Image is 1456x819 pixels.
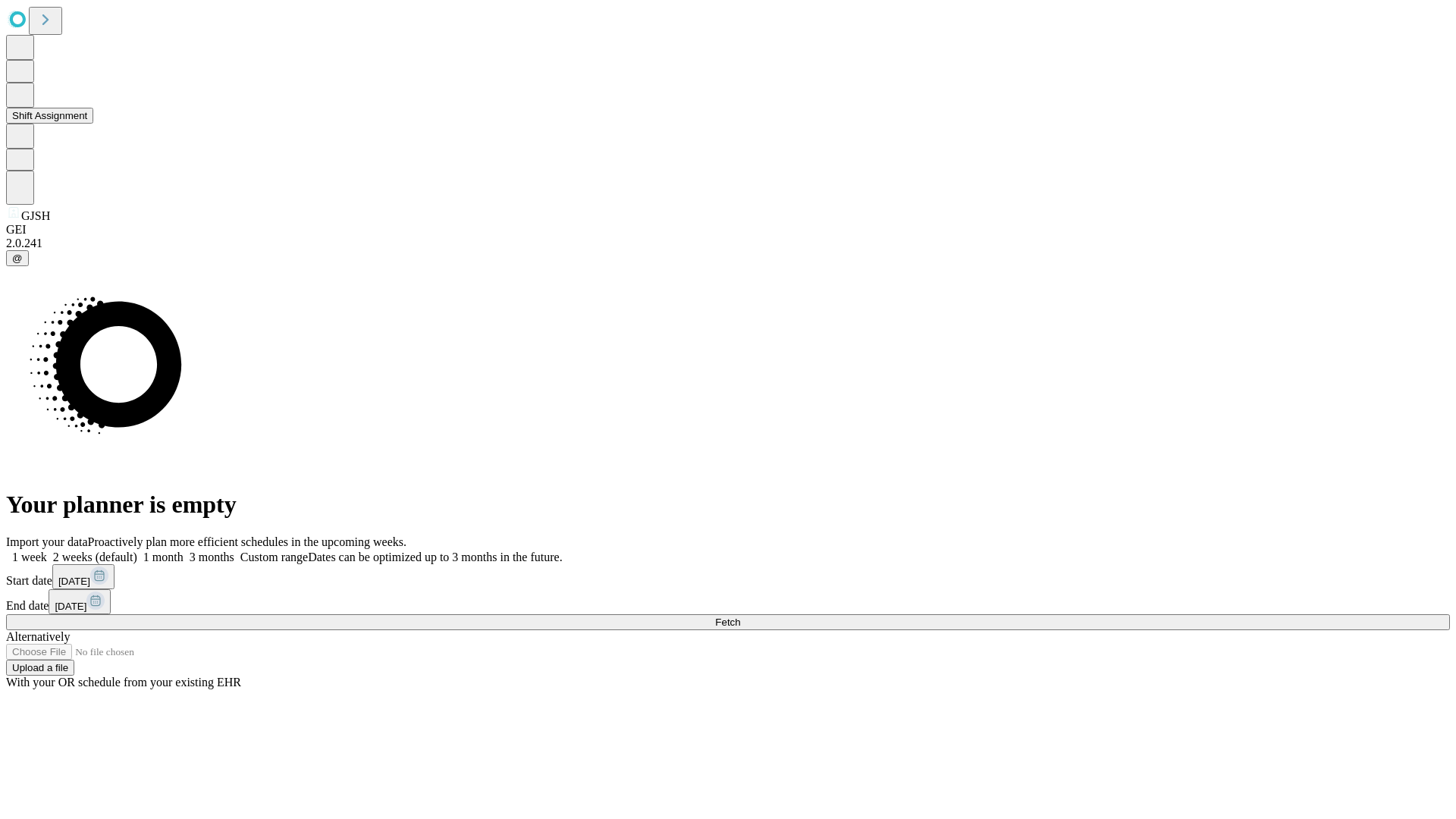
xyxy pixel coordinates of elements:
[715,617,740,628] span: Fetch
[49,589,111,614] button: [DATE]
[21,209,50,222] span: GJSH
[6,630,70,643] span: Alternatively
[6,614,1450,630] button: Fetch
[6,237,1450,250] div: 2.0.241
[6,676,241,689] span: With your OR schedule from your existing EHR
[6,223,1450,237] div: GEI
[308,551,562,563] span: Dates can be optimized up to 3 months in the future.
[6,535,88,548] span: Import your data
[52,564,115,589] button: [DATE]
[12,551,47,563] span: 1 week
[240,551,308,563] span: Custom range
[6,250,29,266] button: @
[143,551,184,563] span: 1 month
[6,564,1450,589] div: Start date
[6,491,1450,519] h1: Your planner is empty
[53,551,137,563] span: 2 weeks (default)
[6,108,93,124] button: Shift Assignment
[58,576,90,587] span: [DATE]
[6,589,1450,614] div: End date
[6,660,74,676] button: Upload a file
[88,535,406,548] span: Proactively plan more efficient schedules in the upcoming weeks.
[12,253,23,264] span: @
[55,601,86,612] span: [DATE]
[190,551,234,563] span: 3 months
